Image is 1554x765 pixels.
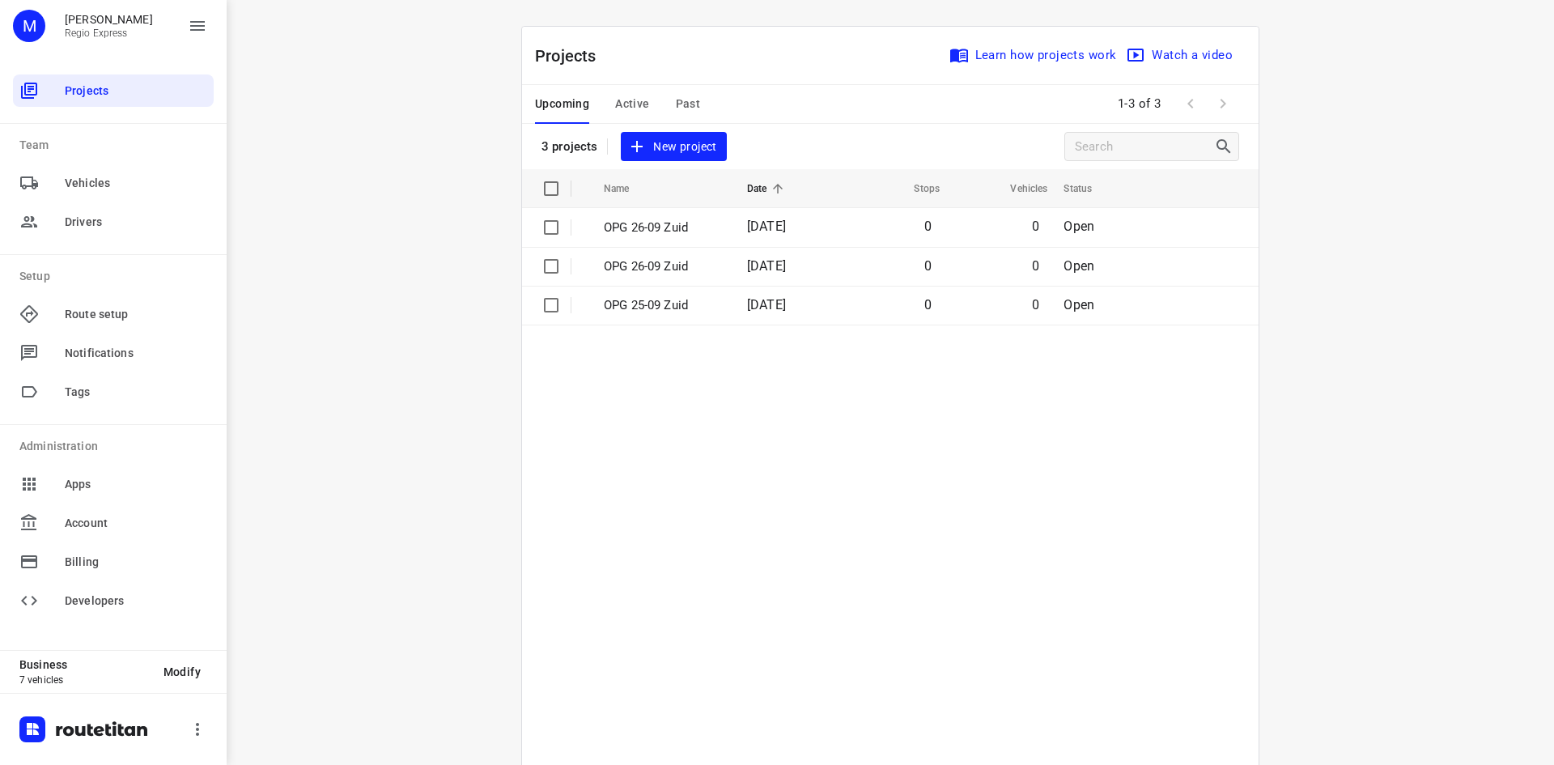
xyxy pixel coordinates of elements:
p: OPG 26-09 Zuid [604,257,723,276]
p: 7 vehicles [19,674,151,686]
div: Search [1214,137,1238,156]
div: Apps [13,468,214,500]
span: Date [747,179,788,198]
div: Notifications [13,337,214,369]
span: [DATE] [747,297,786,312]
div: Developers [13,584,214,617]
button: New project [621,132,726,162]
span: 0 [1032,219,1039,234]
span: Stops [893,179,940,198]
div: Tags [13,376,214,408]
span: Modify [163,665,201,678]
span: Open [1064,258,1094,274]
span: Open [1064,297,1094,312]
button: Modify [151,657,214,686]
span: 0 [924,258,932,274]
div: Billing [13,546,214,578]
p: Administration [19,438,214,455]
span: Past [676,94,701,114]
span: [DATE] [747,219,786,234]
div: Projects [13,74,214,107]
span: Tags [65,384,207,401]
span: [DATE] [747,258,786,274]
span: Open [1064,219,1094,234]
span: 0 [1032,297,1039,312]
span: Previous Page [1174,87,1207,120]
span: Apps [65,476,207,493]
span: 0 [1032,258,1039,274]
span: Notifications [65,345,207,362]
div: Drivers [13,206,214,238]
p: OPG 26-09 Zuid [604,219,723,237]
span: Developers [65,593,207,610]
span: Next Page [1207,87,1239,120]
div: Route setup [13,298,214,330]
span: Route setup [65,306,207,323]
span: 0 [924,219,932,234]
p: Business [19,658,151,671]
p: Team [19,137,214,154]
span: Upcoming [535,94,589,114]
span: Projects [65,83,207,100]
span: Vehicles [989,179,1047,198]
span: Drivers [65,214,207,231]
span: Billing [65,554,207,571]
span: Vehicles [65,175,207,192]
p: Setup [19,268,214,285]
span: 1-3 of 3 [1111,87,1168,121]
p: OPG 25-09 Zuid [604,296,723,315]
input: Search projects [1075,134,1214,159]
p: Projects [535,44,609,68]
div: Account [13,507,214,539]
p: Regio Express [65,28,153,39]
p: 3 projects [541,139,597,154]
span: New project [631,137,716,157]
div: M [13,10,45,42]
span: Name [604,179,651,198]
div: Vehicles [13,167,214,199]
p: Max Bisseling [65,13,153,26]
span: Status [1064,179,1113,198]
span: 0 [924,297,932,312]
span: Account [65,515,207,532]
span: Active [615,94,649,114]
